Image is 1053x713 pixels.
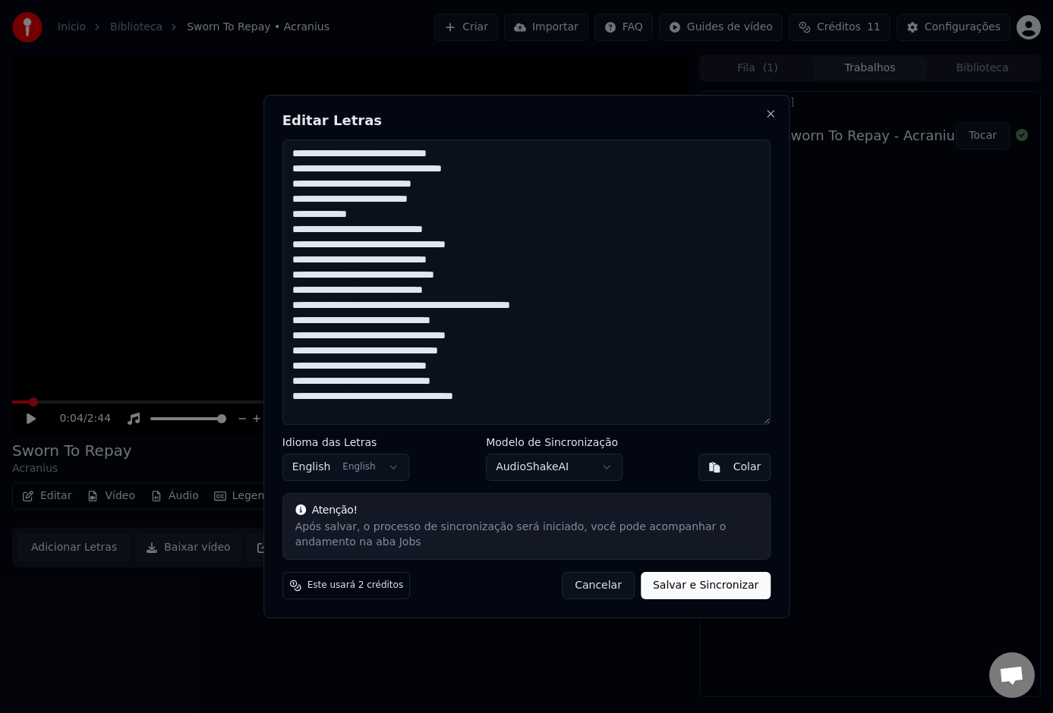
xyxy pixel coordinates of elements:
button: Cancelar [562,572,635,599]
span: Este usará 2 créditos [307,580,403,592]
label: Idioma das Letras [282,437,410,448]
button: Salvar e Sincronizar [641,572,771,599]
button: Colar [699,454,771,481]
label: Modelo de Sincronização [486,437,623,448]
div: Atenção! [295,503,758,518]
div: Colar [733,460,761,475]
h2: Editar Letras [282,114,771,127]
div: Após salvar, o processo de sincronização será iniciado, você pode acompanhar o andamento na aba Jobs [295,520,758,550]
